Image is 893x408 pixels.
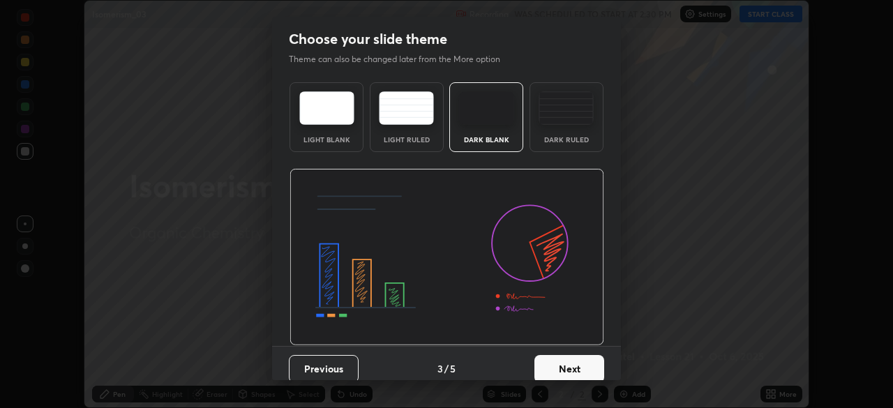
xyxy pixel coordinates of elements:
h4: 5 [450,361,456,376]
img: darkThemeBanner.d06ce4a2.svg [290,169,604,346]
h4: / [444,361,449,376]
div: Dark Blank [458,136,514,143]
div: Light Ruled [379,136,435,143]
img: lightTheme.e5ed3b09.svg [299,91,354,125]
div: Light Blank [299,136,354,143]
img: darkTheme.f0cc69e5.svg [459,91,514,125]
button: Next [534,355,604,383]
h4: 3 [437,361,443,376]
div: Dark Ruled [539,136,594,143]
img: lightRuledTheme.5fabf969.svg [379,91,434,125]
button: Previous [289,355,359,383]
p: Theme can also be changed later from the More option [289,53,515,66]
h2: Choose your slide theme [289,30,447,48]
img: darkRuledTheme.de295e13.svg [539,91,594,125]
